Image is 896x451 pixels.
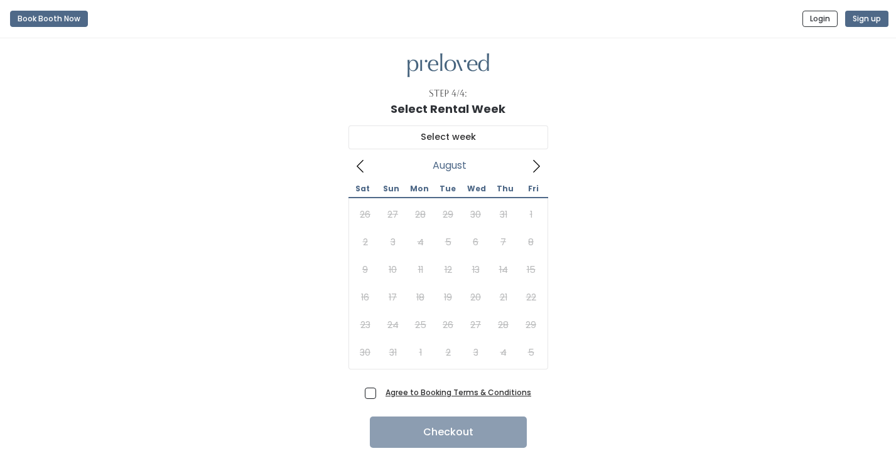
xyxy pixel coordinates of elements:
button: Sign up [845,11,888,27]
span: Fri [519,185,548,193]
input: Select week [348,125,548,149]
button: Login [802,11,838,27]
span: Tue [434,185,462,193]
span: Thu [491,185,519,193]
button: Checkout [370,417,527,448]
span: August [433,163,467,168]
button: Book Booth Now [10,11,88,27]
div: Step 4/4: [429,87,467,100]
a: Book Booth Now [10,5,88,33]
span: Sat [348,185,377,193]
span: Mon [405,185,433,193]
h1: Select Rental Week [391,103,505,115]
span: Sun [377,185,405,193]
a: Agree to Booking Terms & Conditions [386,387,531,398]
span: Wed [462,185,490,193]
img: preloved logo [408,53,489,78]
